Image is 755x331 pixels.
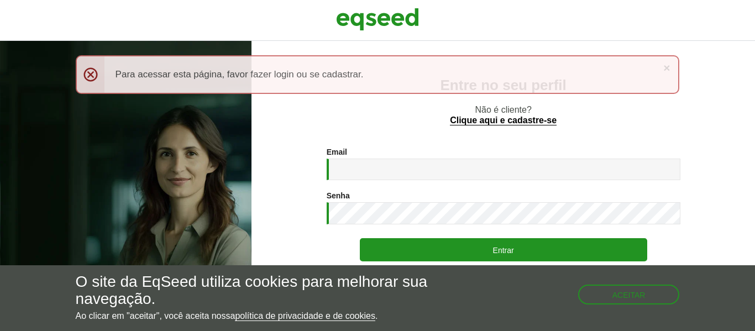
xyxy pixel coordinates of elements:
[327,192,350,199] label: Senha
[76,55,680,94] div: Para acessar esta página, favor fazer login ou se cadastrar.
[76,311,438,321] p: Ao clicar em "aceitar", você aceita nossa .
[327,148,347,156] label: Email
[360,238,647,261] button: Entrar
[76,274,438,308] h5: O site da EqSeed utiliza cookies para melhorar sua navegação.
[336,6,419,33] img: EqSeed Logo
[578,285,680,304] button: Aceitar
[274,104,733,125] p: Não é cliente?
[663,62,670,73] a: ×
[235,312,375,321] a: política de privacidade e de cookies
[450,116,557,125] a: Clique aqui e cadastre-se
